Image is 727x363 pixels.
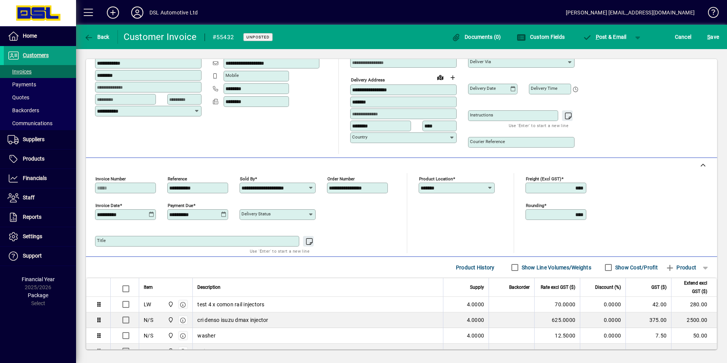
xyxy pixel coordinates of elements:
mat-hint: Use 'Enter' to start a new line [250,247,310,255]
td: 2500.00 [671,312,717,328]
button: Add [101,6,125,19]
span: Central [166,300,175,309]
mat-label: Reference [168,176,187,181]
td: 3.94 [625,344,671,359]
span: Supply [470,283,484,291]
span: Financials [23,175,47,181]
mat-hint: Use 'Enter' to start a new line [509,121,568,130]
td: 0.0000 [580,312,625,328]
a: Home [4,27,76,46]
a: Payments [4,78,76,91]
span: 4.0000 [467,332,484,339]
span: GST ($) [651,283,667,291]
app-page-header-button: Back [76,30,118,44]
span: ave [707,31,719,43]
mat-label: Freight (excl GST) [526,176,561,181]
td: 42.00 [625,297,671,312]
span: Custom Fields [517,34,565,40]
mat-label: Invoice date [95,203,120,208]
div: 12.5000 [539,332,575,339]
span: Central [166,331,175,340]
button: Cancel [673,30,694,44]
div: N/S [144,332,153,339]
button: Documents (0) [450,30,503,44]
div: LW [144,301,151,308]
span: Discount (%) [595,283,621,291]
mat-label: Delivery status [241,211,271,217]
span: 7.5000 [467,347,484,355]
a: Invoices [4,65,76,78]
span: Description [197,283,221,291]
td: 7.50 [625,328,671,344]
a: View on map [434,71,446,83]
mat-label: Payment due [168,203,193,208]
mat-label: Country [352,134,367,140]
span: Products [23,156,44,162]
mat-label: Deliver via [470,59,491,64]
a: Reports [4,208,76,227]
span: Product History [456,261,495,274]
a: Staff [4,188,76,207]
span: Package [28,292,48,298]
span: S [707,34,710,40]
td: 0.0000 [580,328,625,344]
a: Backorders [4,104,76,117]
button: Custom Fields [515,30,567,44]
span: Product [665,261,696,274]
mat-label: Title [97,238,106,243]
a: Quotes [4,91,76,104]
td: 50.00 [671,328,717,344]
span: Payments [8,81,36,88]
a: Products [4,150,76,169]
span: Extend excl GST ($) [676,279,707,296]
button: Post & Email [579,30,630,44]
mat-label: Product location [419,176,453,181]
button: Choose address [446,72,459,84]
span: 4.0000 [467,301,484,308]
a: Knowledge Base [702,2,717,26]
div: [PERSON_NAME] [EMAIL_ADDRESS][DOMAIN_NAME] [566,6,695,19]
div: 625.0000 [539,316,575,324]
span: Documents (0) [452,34,501,40]
a: Support [4,247,76,266]
td: 375.00 [625,312,671,328]
span: Financial Year [22,276,55,282]
span: Staff [23,194,35,201]
a: Settings [4,227,76,246]
span: Suppliers [23,136,44,142]
span: Quotes [8,94,29,100]
button: Product History [453,261,498,274]
span: Unposted [246,35,270,40]
div: N/S [144,316,153,324]
mat-label: Delivery time [531,86,557,91]
span: Rate excl GST ($) [541,283,575,291]
span: test 4 x comon rail injectors [197,301,264,308]
span: Invoices [8,68,32,75]
td: 280.00 [671,297,717,312]
span: Item [144,283,153,291]
a: Suppliers [4,130,76,149]
span: Backorder [509,283,530,291]
mat-label: Mobile [225,73,239,78]
label: Show Line Volumes/Weights [520,264,591,271]
div: 3.5000 [539,347,575,355]
button: Profile [125,6,149,19]
mat-label: Order number [327,176,355,181]
span: Home [23,33,37,39]
span: Support [23,253,42,259]
td: 0.0000 [580,344,625,359]
button: Product [662,261,700,274]
span: 4.0000 [467,316,484,324]
span: P [596,34,599,40]
span: washer [197,332,216,339]
span: Central [166,347,175,355]
a: Financials [4,169,76,188]
span: Central [166,316,175,324]
span: ost & Email [583,34,627,40]
a: Communications [4,117,76,130]
mat-label: Instructions [470,112,493,118]
button: Back [82,30,111,44]
mat-label: Delivery date [470,86,496,91]
div: N/S [144,347,153,355]
span: Settings [23,233,42,239]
